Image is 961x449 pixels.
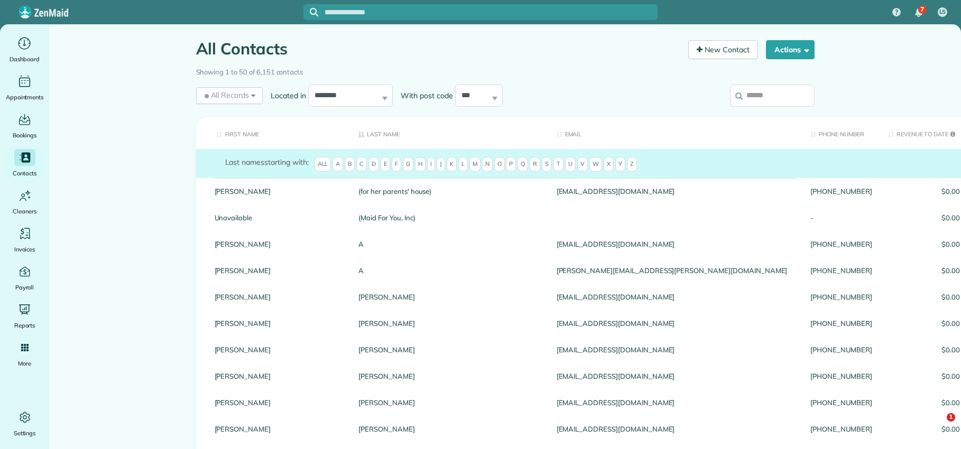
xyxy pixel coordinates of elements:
[315,157,331,172] span: All
[888,214,960,221] span: $0.00
[549,117,803,149] th: Email: activate to sort column ascending
[530,157,540,172] span: R
[358,267,540,274] a: A
[350,117,548,149] th: Last Name: activate to sort column descending
[615,157,625,172] span: Y
[447,157,457,172] span: K
[549,178,803,204] div: [EMAIL_ADDRESS][DOMAIN_NAME]
[215,399,343,406] a: [PERSON_NAME]
[888,399,960,406] span: $0.00
[4,73,45,102] a: Appointments
[802,363,880,389] div: [PHONE_NUMBER]
[215,425,343,433] a: [PERSON_NAME]
[4,409,45,438] a: Settings
[888,293,960,301] span: $0.00
[4,263,45,293] a: Payroll
[908,1,930,24] div: 7 unread notifications
[358,372,540,380] a: [PERSON_NAME]
[549,310,803,336] div: [EMAIL_ADDRESS][DOMAIN_NAME]
[939,8,946,16] span: LS
[215,240,343,248] a: [PERSON_NAME]
[403,157,413,172] span: G
[14,244,35,255] span: Invoices
[381,157,390,172] span: E
[215,346,343,353] a: [PERSON_NAME]
[356,157,367,172] span: C
[766,40,815,59] button: Actions
[802,336,880,363] div: [PHONE_NUMBER]
[4,35,45,64] a: Dashboard
[18,358,31,369] span: More
[196,63,815,78] div: Showing 1 to 50 of 6,151 contacts
[549,416,803,442] div: [EMAIL_ADDRESS][DOMAIN_NAME]
[888,188,960,195] span: $0.00
[263,90,308,101] label: Located in
[802,257,880,284] div: [PHONE_NUMBER]
[549,363,803,389] div: [EMAIL_ADDRESS][DOMAIN_NAME]
[802,416,880,442] div: [PHONE_NUMBER]
[802,389,880,416] div: [PHONE_NUMBER]
[518,157,528,172] span: Q
[458,157,468,172] span: L
[802,231,880,257] div: [PHONE_NUMBER]
[920,5,924,14] span: 7
[802,117,880,149] th: Phone number: activate to sort column ascending
[802,310,880,336] div: [PHONE_NUMBER]
[215,214,343,221] a: Unavailable
[4,111,45,141] a: Bookings
[310,8,318,16] svg: Focus search
[215,188,343,195] a: [PERSON_NAME]
[482,157,493,172] span: N
[358,293,540,301] a: [PERSON_NAME]
[196,40,681,58] h1: All Contacts
[565,157,576,172] span: U
[393,90,455,101] label: With post code
[802,178,880,204] div: [PHONE_NUMBER]
[358,240,540,248] a: A
[358,346,540,353] a: [PERSON_NAME]
[368,157,379,172] span: D
[589,157,602,172] span: W
[215,372,343,380] a: [PERSON_NAME]
[13,168,36,179] span: Contacts
[549,231,803,257] div: [EMAIL_ADDRESS][DOMAIN_NAME]
[888,320,960,327] span: $0.00
[358,425,540,433] a: [PERSON_NAME]
[392,157,401,172] span: F
[888,240,960,248] span: $0.00
[225,157,265,167] span: Last names
[358,320,540,327] a: [PERSON_NAME]
[14,428,36,438] span: Settings
[14,320,35,331] span: Reports
[202,90,250,100] span: All Records
[4,225,45,255] a: Invoices
[225,157,309,167] label: starting with:
[427,157,435,172] span: I
[196,117,351,149] th: First Name: activate to sort column ascending
[688,40,758,59] a: New Contact
[4,301,45,331] a: Reports
[553,157,563,172] span: T
[4,149,45,179] a: Contacts
[469,157,481,172] span: M
[358,214,540,221] a: (Maid For You, Inc)
[549,389,803,416] div: [EMAIL_ADDRESS][DOMAIN_NAME]
[947,413,955,422] span: 1
[549,336,803,363] div: [EMAIL_ADDRESS][DOMAIN_NAME]
[358,188,540,195] a: (for her parents' house)
[627,157,637,172] span: Z
[604,157,614,172] span: X
[10,54,40,64] span: Dashboard
[925,413,950,438] iframe: Intercom live chat
[345,157,355,172] span: B
[332,157,343,172] span: A
[888,372,960,380] span: $0.00
[577,157,588,172] span: V
[494,157,505,172] span: O
[4,187,45,217] a: Cleaners
[549,284,803,310] div: [EMAIL_ADDRESS][DOMAIN_NAME]
[549,257,803,284] div: [PERSON_NAME][EMAIL_ADDRESS][PERSON_NAME][DOMAIN_NAME]
[802,284,880,310] div: [PHONE_NUMBER]
[15,282,34,293] span: Payroll
[888,346,960,353] span: $0.00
